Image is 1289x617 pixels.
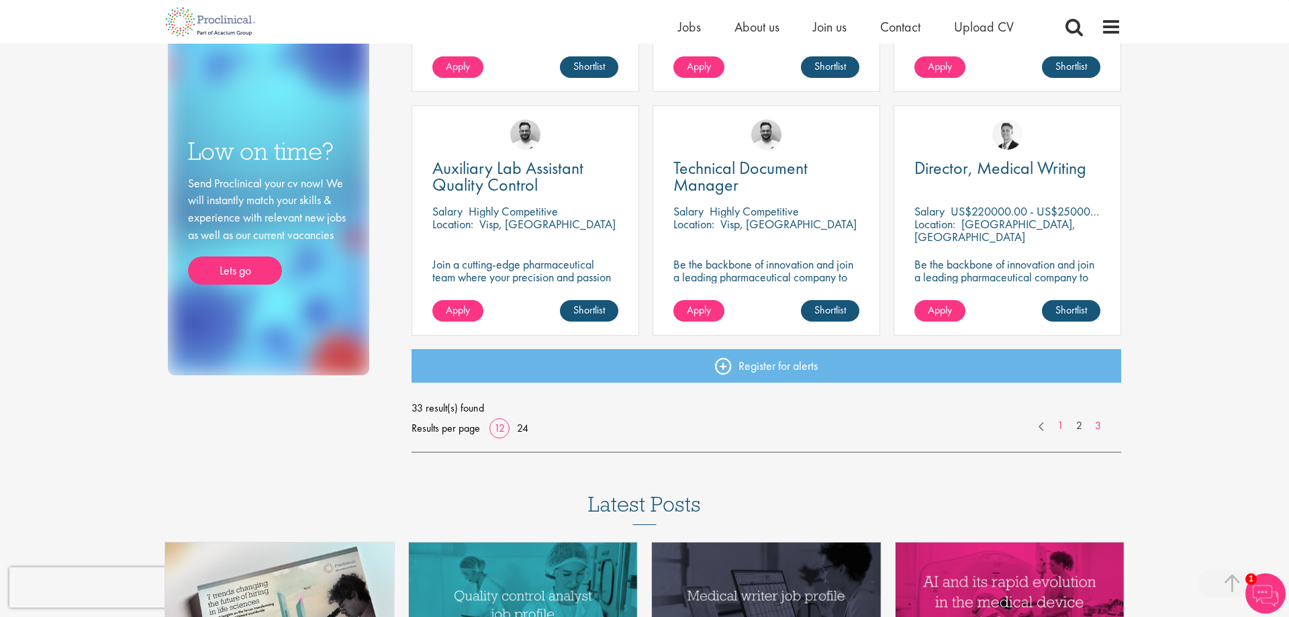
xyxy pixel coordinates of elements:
p: US$220000.00 - US$250000.00 per annum [951,203,1164,219]
a: Join us [813,18,847,36]
a: Shortlist [1042,56,1100,78]
a: Technical Document Manager [673,160,859,193]
a: About us [734,18,779,36]
a: Apply [432,300,483,322]
span: Auxiliary Lab Assistant Quality Control [432,156,583,196]
span: 1 [1245,573,1257,585]
h3: Low on time? [188,138,349,164]
a: Director, Medical Writing [914,160,1100,177]
span: Location: [432,216,473,232]
a: Shortlist [801,56,859,78]
a: Auxiliary Lab Assistant Quality Control [432,160,618,193]
p: Visp, [GEOGRAPHIC_DATA] [720,216,857,232]
a: Apply [432,56,483,78]
h3: Latest Posts [588,493,701,525]
span: Director, Medical Writing [914,156,1086,179]
span: Results per page [412,418,480,438]
a: 3 [1088,418,1108,434]
p: Join a cutting-edge pharmaceutical team where your precision and passion for quality will help sh... [432,258,618,309]
span: Salary [673,203,704,219]
p: [GEOGRAPHIC_DATA], [GEOGRAPHIC_DATA] [914,216,1076,244]
span: Salary [914,203,945,219]
a: 12 [489,421,510,435]
p: Highly Competitive [710,203,799,219]
img: George Watson [992,120,1022,150]
a: Lets go [188,256,282,285]
a: Apply [673,300,724,322]
div: Send Proclinical your cv now! We will instantly match your skills & experience with relevant new ... [188,175,349,285]
p: Highly Competitive [469,203,558,219]
span: Technical Document Manager [673,156,808,196]
span: Apply [446,303,470,317]
a: Shortlist [1042,300,1100,322]
a: Register for alerts [412,349,1122,383]
iframe: reCAPTCHA [9,567,181,608]
a: 24 [512,421,533,435]
p: Be the backbone of innovation and join a leading pharmaceutical company to help keep life-changin... [673,258,859,309]
a: Shortlist [801,300,859,322]
span: Apply [928,59,952,73]
a: Apply [914,56,965,78]
span: Salary [432,203,463,219]
a: Jobs [678,18,701,36]
span: Apply [687,59,711,73]
p: Be the backbone of innovation and join a leading pharmaceutical company to help keep life-changin... [914,258,1100,309]
p: Visp, [GEOGRAPHIC_DATA] [479,216,616,232]
img: Chatbot [1245,573,1286,614]
a: Apply [673,56,724,78]
a: Contact [880,18,920,36]
span: Apply [928,303,952,317]
span: Location: [914,216,955,232]
a: Shortlist [560,56,618,78]
a: Shortlist [560,300,618,322]
img: Emile De Beer [751,120,781,150]
span: Apply [446,59,470,73]
img: Emile De Beer [510,120,540,150]
a: Apply [914,300,965,322]
span: 33 result(s) found [412,398,1122,418]
a: 2 [1069,418,1089,434]
span: Location: [673,216,714,232]
a: 1 [1051,418,1070,434]
span: Apply [687,303,711,317]
a: Upload CV [954,18,1014,36]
